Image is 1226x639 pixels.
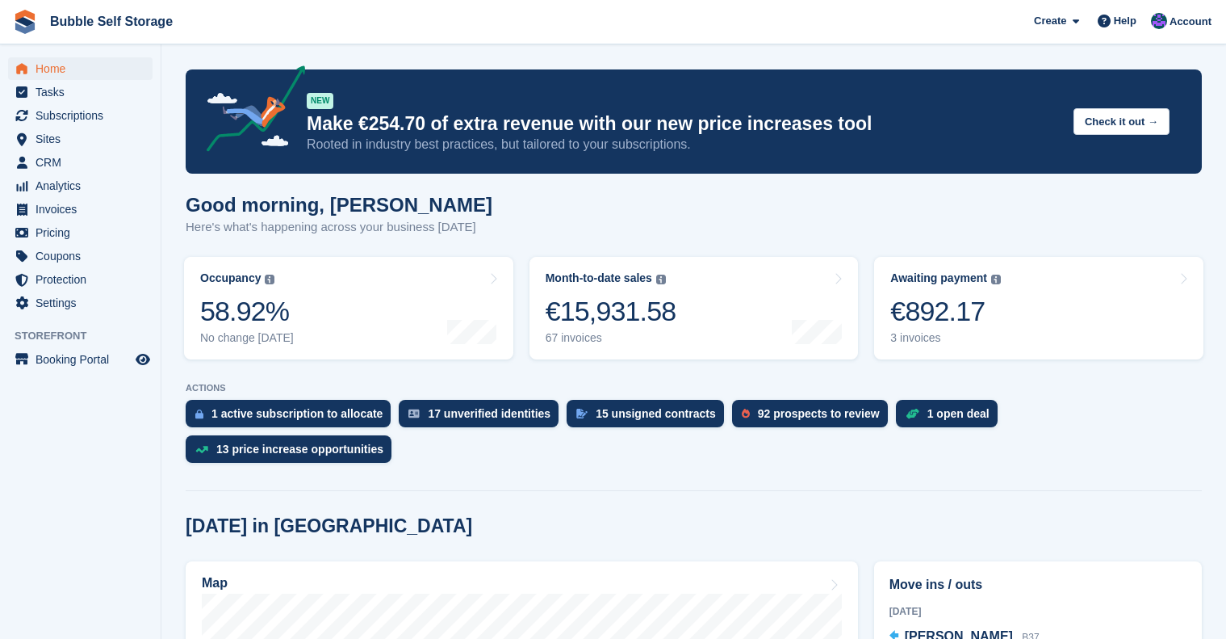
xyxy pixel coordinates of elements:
p: Here's what's happening across your business [DATE] [186,218,492,237]
h1: Good morning, [PERSON_NAME] [186,194,492,216]
span: Booking Portal [36,348,132,371]
div: Month-to-date sales [546,271,652,285]
div: 58.92% [200,295,294,328]
a: menu [8,104,153,127]
a: 92 prospects to review [732,400,896,435]
div: €892.17 [890,295,1001,328]
a: Bubble Self Storage [44,8,179,35]
img: stora-icon-8386f47178a22dfd0bd8f6a31ec36ba5ce8667c1dd55bd0f319d3a0aa187defe.svg [13,10,37,34]
h2: Move ins / outs [889,575,1186,595]
div: 17 unverified identities [428,407,550,420]
span: Tasks [36,81,132,103]
div: 92 prospects to review [758,407,880,420]
div: €15,931.58 [546,295,676,328]
div: 67 invoices [546,331,676,345]
span: Pricing [36,221,132,244]
div: 1 open deal [927,407,990,420]
span: Help [1114,13,1136,29]
img: active_subscription_to_allocate_icon-d502201f5373d7db506a760aba3b589e785aa758c864c3986d89f69b8ff3... [195,409,203,419]
span: Account [1170,14,1211,30]
div: 15 unsigned contracts [596,407,716,420]
img: Stuart Jackson [1151,13,1167,29]
a: Preview store [133,350,153,369]
div: Awaiting payment [890,271,987,285]
img: prospect-51fa495bee0391a8d652442698ab0144808aea92771e9ea1ae160a38d050c398.svg [742,409,750,418]
img: price_increase_opportunities-93ffe204e8149a01c8c9dc8f82e8f89637d9d84a8eef4429ea346261dce0b2c0.svg [195,446,208,453]
img: deal-1b604bf984904fb50ccaf53a9ad4b4a5d6e5aea283cecdc64d6e3604feb123c2.svg [906,408,919,419]
div: 3 invoices [890,331,1001,345]
a: Occupancy 58.92% No change [DATE] [184,257,513,359]
div: NEW [307,93,333,109]
a: 1 active subscription to allocate [186,400,399,435]
p: ACTIONS [186,383,1202,393]
a: Month-to-date sales €15,931.58 67 invoices [529,257,859,359]
a: 13 price increase opportunities [186,435,400,471]
a: menu [8,198,153,221]
img: price-adjustments-announcement-icon-8257ccfd72463d97f412b2fc003d46551f7dbcb40ab6d574587a9cd5c0d94... [193,65,306,158]
p: Make €254.70 of extra revenue with our new price increases tool [307,112,1061,136]
a: menu [8,151,153,174]
p: Rooted in industry best practices, but tailored to your subscriptions. [307,136,1061,153]
img: icon-info-grey-7440780725fd019a000dd9b08b2336e03edf1995a4989e88bcd33f0948082b44.svg [991,275,1001,284]
span: Subscriptions [36,104,132,127]
img: icon-info-grey-7440780725fd019a000dd9b08b2336e03edf1995a4989e88bcd33f0948082b44.svg [656,275,666,284]
a: menu [8,268,153,291]
a: 1 open deal [896,400,1006,435]
div: [DATE] [889,604,1186,619]
span: CRM [36,151,132,174]
div: Occupancy [200,271,261,285]
button: Check it out → [1073,108,1170,135]
span: Protection [36,268,132,291]
a: menu [8,128,153,150]
span: Analytics [36,174,132,197]
span: Sites [36,128,132,150]
a: menu [8,245,153,267]
span: Home [36,57,132,80]
img: icon-info-grey-7440780725fd019a000dd9b08b2336e03edf1995a4989e88bcd33f0948082b44.svg [265,275,274,284]
span: Storefront [15,328,161,344]
a: 17 unverified identities [399,400,567,435]
div: 13 price increase opportunities [216,443,383,456]
span: Coupons [36,245,132,267]
a: Awaiting payment €892.17 3 invoices [874,257,1203,359]
h2: Map [202,576,228,591]
span: Settings [36,292,132,314]
span: Invoices [36,198,132,221]
a: menu [8,174,153,197]
a: menu [8,81,153,103]
img: verify_identity-adf6edd0f0f0b5bbfe63781bf79b02c33cf7c696d77639b501bdc392416b5a36.svg [408,409,420,418]
a: menu [8,292,153,314]
img: contract_signature_icon-13c848040528278c33f63329250d36e43548de30e8caae1d1a13099fd9432cc5.svg [576,409,588,418]
a: 15 unsigned contracts [567,400,732,435]
a: menu [8,348,153,371]
div: No change [DATE] [200,331,294,345]
a: menu [8,221,153,244]
div: 1 active subscription to allocate [211,407,383,420]
a: menu [8,57,153,80]
span: Create [1034,13,1066,29]
h2: [DATE] in [GEOGRAPHIC_DATA] [186,515,472,537]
